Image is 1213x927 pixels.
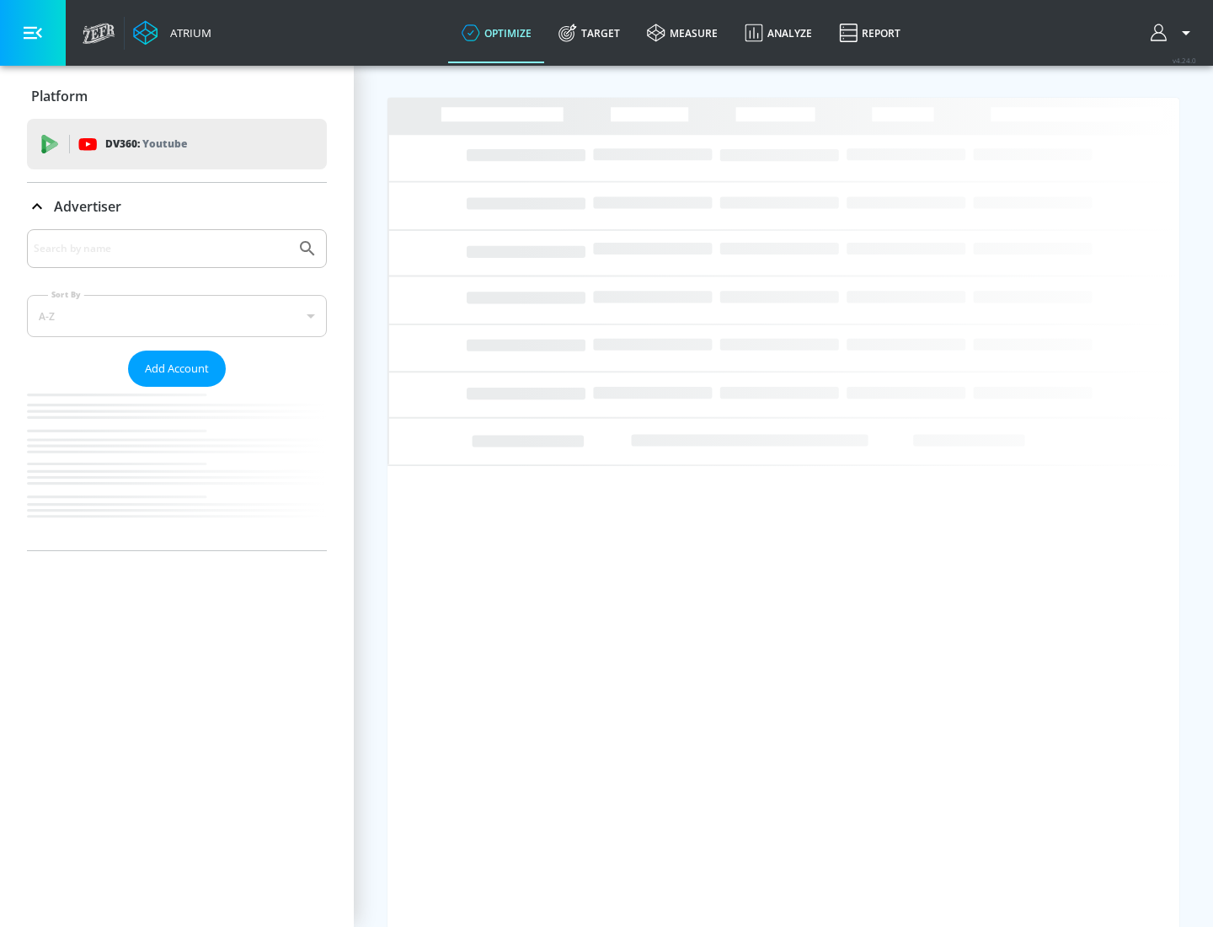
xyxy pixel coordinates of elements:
[731,3,826,63] a: Analyze
[48,289,84,300] label: Sort By
[145,359,209,378] span: Add Account
[545,3,633,63] a: Target
[105,135,187,153] p: DV360:
[27,387,327,550] nav: list of Advertiser
[27,229,327,550] div: Advertiser
[54,197,121,216] p: Advertiser
[826,3,914,63] a: Report
[27,183,327,230] div: Advertiser
[163,25,211,40] div: Atrium
[448,3,545,63] a: optimize
[34,238,289,260] input: Search by name
[1173,56,1196,65] span: v 4.24.0
[27,72,327,120] div: Platform
[27,295,327,337] div: A-Z
[142,135,187,153] p: Youtube
[27,119,327,169] div: DV360: Youtube
[633,3,731,63] a: measure
[128,351,226,387] button: Add Account
[133,20,211,46] a: Atrium
[31,87,88,105] p: Platform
